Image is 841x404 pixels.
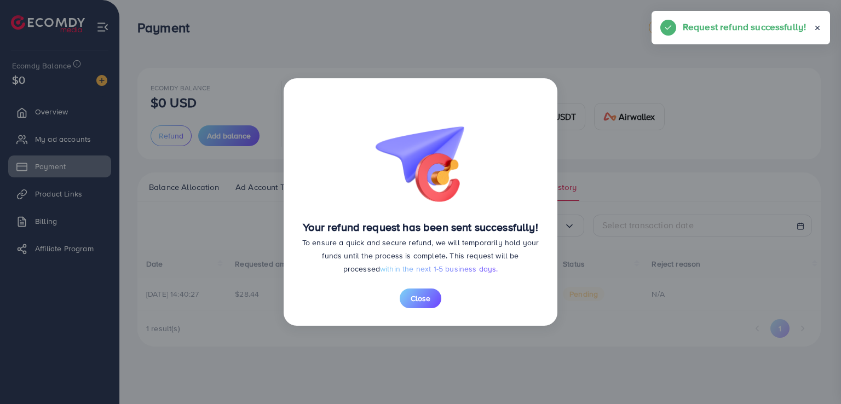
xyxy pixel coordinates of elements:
span: within the next 1-5 business days. [380,263,498,274]
h5: Request refund successfully! [683,20,806,34]
p: To ensure a quick and secure refund, we will temporarily hold your funds until the process is com... [301,236,540,275]
h4: Your refund request has been sent successfully! [301,221,540,234]
iframe: Chat [794,355,833,396]
button: Close [400,288,441,308]
span: Close [411,293,430,304]
img: bg-request-refund-success.26ac5564.png [366,96,475,207]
